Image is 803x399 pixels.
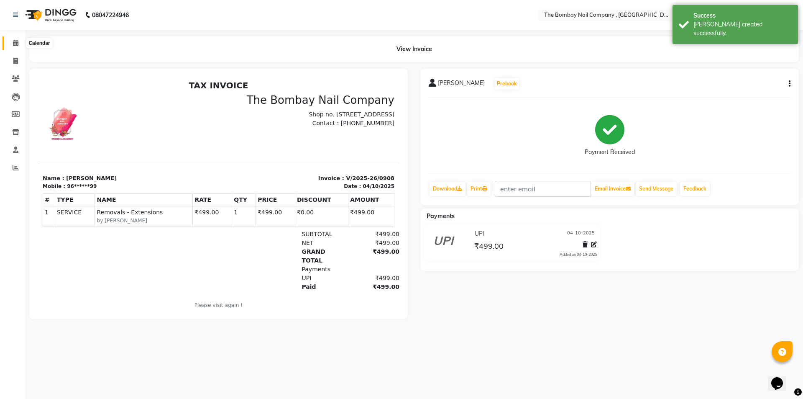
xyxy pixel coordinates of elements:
[92,3,129,27] b: 08047224946
[5,224,357,232] p: Please visit again !
[430,182,465,196] a: Download
[474,241,504,253] span: ₹499.00
[259,153,310,162] div: SUBTOTAL
[310,153,362,162] div: ₹499.00
[591,182,634,196] button: Email Invoice
[26,38,52,48] div: Calendar
[311,129,357,149] td: ₹499.00
[194,116,218,129] th: QTY
[59,131,153,140] span: Removals - Extensions
[768,366,795,391] iframe: chat widget
[257,116,310,129] th: DISCOUNT
[18,129,57,149] td: SERVICE
[186,33,357,42] p: Shop no. [STREET_ADDRESS]
[475,229,484,238] span: UPI
[567,229,595,238] span: 04-10-2025
[495,78,519,90] button: Prebook
[310,206,362,214] div: ₹499.00
[306,106,323,113] div: Date :
[310,170,362,188] div: ₹499.00
[186,42,357,51] p: Contact : [PHONE_NUMBER]
[310,162,362,170] div: ₹499.00
[264,198,274,204] span: UPI
[438,79,485,90] span: [PERSON_NAME]
[155,129,194,149] td: ₹499.00
[186,97,357,106] p: Invoice : V/2025-26/0908
[325,106,357,113] div: 04/10/2025
[5,116,18,129] th: #
[467,182,491,196] a: Print
[155,116,194,129] th: RATE
[636,182,677,196] button: Send Message
[693,20,792,38] div: Bill created successfully.
[29,36,799,62] div: View Invoice
[18,116,57,129] th: TYPE
[259,170,310,188] div: GRAND TOTAL
[311,116,357,129] th: AMOUNT
[5,129,18,149] td: 1
[5,106,28,113] div: Mobile :
[259,188,310,197] div: Payments
[57,116,155,129] th: NAME
[194,129,218,149] td: 1
[257,129,310,149] td: ₹0.00
[5,3,357,13] h2: TAX INVOICE
[21,3,79,27] img: logo
[693,11,792,20] div: Success
[5,97,176,106] p: Name : [PERSON_NAME]
[585,148,635,157] div: Payment Received
[310,197,362,206] div: ₹499.00
[218,129,258,149] td: ₹499.00
[259,162,310,170] div: NET
[218,116,258,129] th: PRICE
[186,17,357,30] h3: The Bombay Nail Company
[680,182,710,196] a: Feedback
[560,252,597,257] div: Added on 04-10-2025
[495,181,591,197] input: enter email
[59,140,153,147] small: by [PERSON_NAME]
[427,212,455,220] span: Payments
[259,206,310,214] div: Paid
